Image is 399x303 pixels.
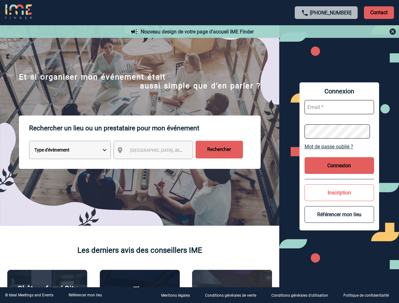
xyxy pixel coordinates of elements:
a: Mentions légales [156,292,200,298]
p: Mentions légales [161,294,190,298]
span: Connexion [305,87,374,95]
p: Châteauform' City [GEOGRAPHIC_DATA] [11,284,84,302]
a: Conditions générales d'utilisation [266,292,338,298]
p: Conditions générales de vente [205,294,256,298]
p: Agence 2ISD [210,286,254,295]
p: Contact [364,6,394,19]
div: © Ideal Meetings and Events [5,293,53,297]
button: Référencer mon lieu [305,206,374,223]
a: Conditions générales de vente [200,292,266,298]
a: Référencer mon lieu [69,293,102,297]
button: Inscription [305,184,374,201]
p: Conditions générales d'utilisation [271,294,328,298]
a: Politique de confidentialité [338,292,399,298]
a: Mot de passe oublié ? [305,144,374,150]
p: Politique de confidentialité [343,294,389,298]
input: Email * [305,100,374,114]
button: Connexion [305,157,374,174]
p: The [GEOGRAPHIC_DATA] [103,285,176,303]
